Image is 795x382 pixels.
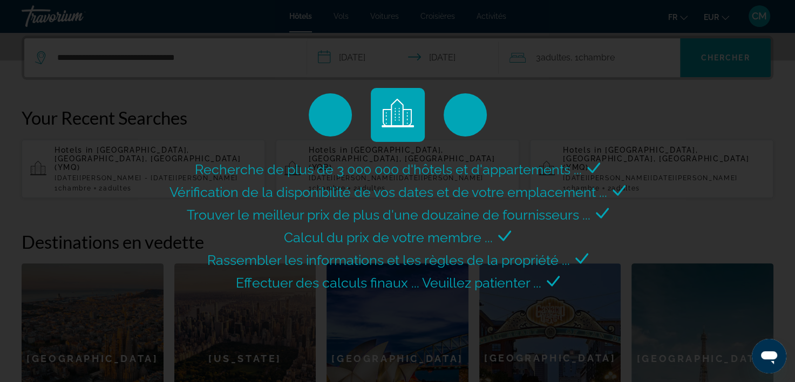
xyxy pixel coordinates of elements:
[284,229,493,245] span: Calcul du prix de votre membre ...
[195,161,582,178] span: Recherche de plus de 3 000 000 d'hôtels et d'appartements ...
[752,339,786,373] iframe: Bouton de lancement de la fenêtre de messagerie
[236,275,541,291] span: Effectuer des calculs finaux ... Veuillez patienter ...
[187,207,590,223] span: Trouver le meilleur prix de plus d'une douzaine de fournisseurs ...
[207,252,570,268] span: Rassembler les informations et les règles de la propriété ...
[169,184,607,200] span: Vérification de la disponibilité de vos dates et de votre emplacement ...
